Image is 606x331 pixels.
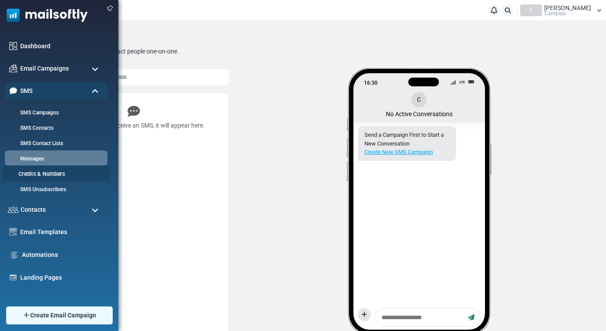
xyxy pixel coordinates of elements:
span: LTE [460,80,465,85]
a: Messages [5,155,105,163]
a: SMS Unsubscribers [5,185,105,193]
a: SMS Contact Lists [5,139,105,147]
img: dashboard-icon.svg [9,42,17,50]
div: C [520,4,542,16]
div: Send a Campaign First to Start a New Conversation [358,126,456,161]
span: SMS [20,86,32,96]
a: Automations [22,250,103,260]
span: Email Campaigns [20,64,69,73]
img: email-templates-icon.svg [9,228,17,236]
a: Dashboard [20,42,103,51]
a: SMS Campaigns [5,109,105,117]
img: campaigns-icon.png [9,64,17,72]
img: contacts-icon.svg [8,206,18,213]
span: Create Email Campaign [30,311,96,320]
img: workflow.svg [9,250,19,260]
p: When you send or receive an SMS, it will appear here. [52,121,216,130]
span: Contacts [21,205,46,214]
a: C [PERSON_NAME] Cambiati [520,4,602,16]
a: Email Templates [20,228,103,237]
span: [PERSON_NAME] [544,5,591,11]
div: 16:30 [364,79,447,85]
a: Landing Pages [20,273,103,282]
a: Credits & Numbers [2,170,107,178]
img: sms-icon-active.png [9,87,17,95]
a: SMS Contacts [5,124,105,132]
img: landing_pages.svg [9,274,17,281]
span: Cambiati [544,11,566,16]
a: Create New SMS Campaign [364,148,449,157]
a: Support [19,295,103,305]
